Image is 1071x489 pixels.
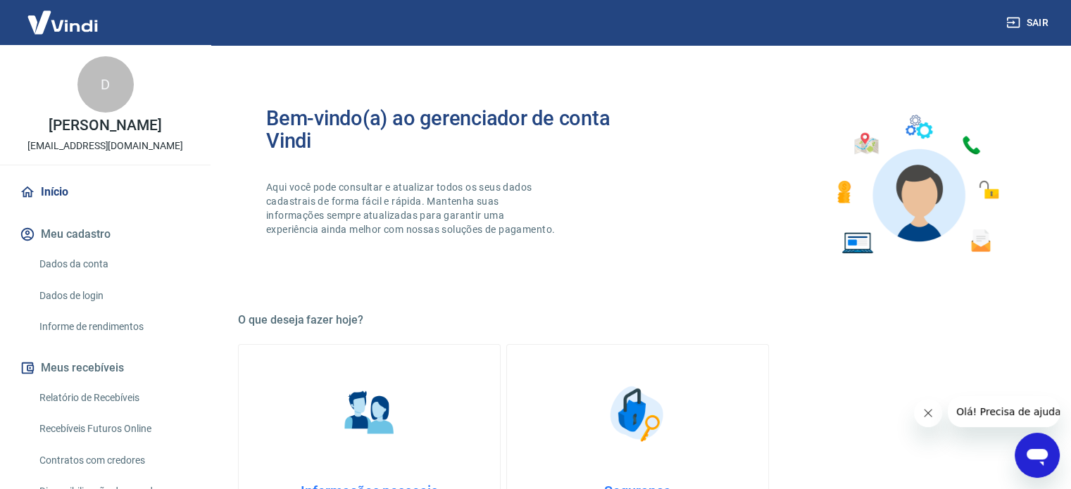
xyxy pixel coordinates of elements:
[17,177,194,208] a: Início
[34,312,194,341] a: Informe de rendimentos
[603,379,673,449] img: Segurança
[266,107,638,152] h2: Bem-vindo(a) ao gerenciador de conta Vindi
[17,1,108,44] img: Vindi
[8,10,118,21] span: Olá! Precisa de ajuda?
[34,414,194,443] a: Recebíveis Futuros Online
[34,281,194,310] a: Dados de login
[266,180,558,236] p: Aqui você pode consultar e atualizar todos os seus dados cadastrais de forma fácil e rápida. Mant...
[34,446,194,475] a: Contratos com credores
[27,139,183,153] p: [EMAIL_ADDRESS][DOMAIN_NAME]
[77,56,134,113] div: D
[17,219,194,250] button: Meu cadastro
[49,118,161,133] p: [PERSON_NAME]
[238,313,1037,327] h5: O que deseja fazer hoje?
[825,107,1009,262] img: Imagem de um avatar masculino com diversos icones exemplificando as funcionalidades do gerenciado...
[948,396,1060,427] iframe: Mensagem da empresa
[334,379,405,449] img: Informações pessoais
[914,399,942,427] iframe: Fechar mensagem
[1015,433,1060,478] iframe: Botão para abrir a janela de mensagens
[34,383,194,412] a: Relatório de Recebíveis
[1003,10,1054,36] button: Sair
[34,250,194,279] a: Dados da conta
[17,353,194,383] button: Meus recebíveis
